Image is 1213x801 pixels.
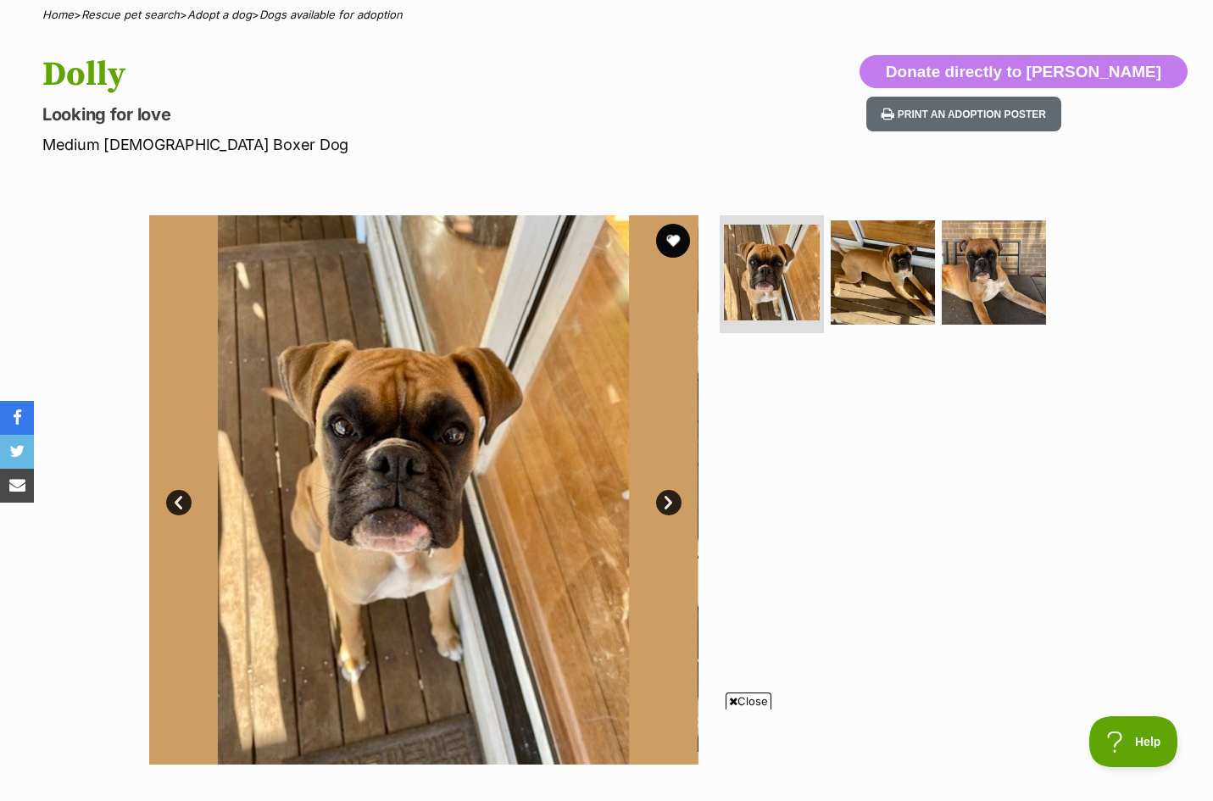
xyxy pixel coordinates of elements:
a: Next [656,490,682,515]
h1: Dolly [42,55,740,94]
button: favourite [656,224,690,258]
p: Looking for love [42,103,740,126]
p: Medium [DEMOGRAPHIC_DATA] Boxer Dog [42,133,740,156]
iframe: Help Scout Beacon - Open [1089,716,1179,767]
img: Photo of Dolly [724,225,820,320]
img: Photo of Dolly [831,220,935,325]
span: Close [726,693,771,709]
button: Print an adoption poster [866,97,1061,131]
a: Home [42,8,74,21]
a: Prev [166,490,192,515]
a: Dogs available for adoption [259,8,403,21]
img: Photo of Dolly [942,220,1046,325]
a: Rescue pet search [81,8,180,21]
iframe: Advertisement [196,716,1018,793]
img: Photo of Dolly [149,215,698,765]
a: Adopt a dog [187,8,252,21]
button: Donate directly to [PERSON_NAME] [860,55,1188,89]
